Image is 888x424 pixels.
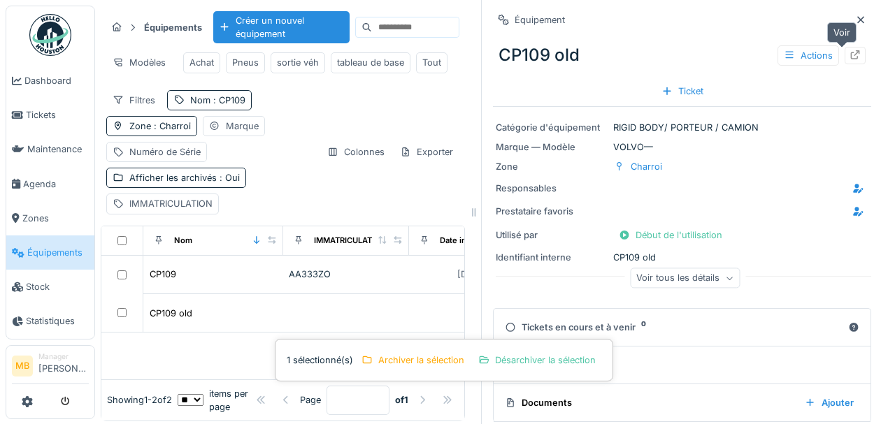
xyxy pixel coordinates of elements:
span: : Charroi [151,121,191,131]
span: Équipements [27,246,89,259]
div: Afficher les archivés [129,171,240,184]
div: RIGID BODY/ PORTEUR / CAMION [496,121,868,134]
div: Identifiant interne [496,251,608,264]
summary: DocumentsAjouter [499,390,865,416]
div: Date immatriculation (1ere) [440,235,542,247]
div: Colonnes [321,142,391,162]
div: Marque [226,119,259,133]
div: Catégorie d'équipement [496,121,608,134]
li: MB [12,356,33,377]
div: CP109 old [150,307,192,320]
div: Ticket [656,82,709,101]
div: CP109 old [496,251,868,264]
div: Tout [422,56,441,69]
div: Actions [778,45,839,66]
div: Structure [522,358,854,372]
div: Équipement [515,13,565,27]
a: Stock [6,270,94,304]
div: Nom [174,235,192,247]
div: Début de l'utilisation [613,226,728,244]
span: Agenda [23,177,89,191]
span: Tickets [26,108,89,122]
summary: Tickets en cours et à venir0 [499,314,865,340]
a: Maintenance [6,132,94,166]
div: Archiver la sélection [356,351,470,370]
div: VOLVO — [496,140,868,154]
div: [DATE] [457,268,487,281]
div: Achat [189,56,214,69]
strong: Équipements [138,21,208,34]
span: Maintenance [27,142,89,156]
a: MB Manager[PERSON_NAME] [12,351,89,385]
a: Tickets [6,98,94,132]
span: Statistiques [26,314,89,328]
div: Numéro de Série [129,145,201,159]
span: Stock [26,280,89,293]
div: Créer un nouvel équipement [213,11,350,43]
div: Filtres [106,90,162,110]
span: : Oui [217,173,240,183]
div: Nom [190,94,245,107]
div: Désarchiver la sélection [473,351,601,370]
div: items per page [178,387,250,414]
div: Showing 1 - 2 of 2 [107,393,172,407]
div: 1 sélectionné(s) [275,339,613,381]
div: Tickets en cours et à venir [505,321,843,334]
div: Ajouter [799,393,859,412]
a: Zones [6,201,94,235]
a: Équipements [6,235,94,270]
div: AA333ZO [289,268,403,281]
img: Badge_color-CXgf-gQk.svg [29,14,71,56]
div: Voir [827,22,857,43]
summary: Structure [499,352,865,378]
div: Manager [38,351,89,362]
div: Zone [496,160,608,173]
div: Zone [129,119,191,133]
div: CP109 old [493,37,871,73]
div: Voir tous les détails [630,268,740,288]
a: Statistiques [6,304,94,338]
div: Utilisé par [496,228,608,242]
div: Responsables [496,182,601,195]
span: : CP109 [210,95,245,105]
div: CP109 [150,268,176,281]
div: Page [300,393,321,407]
div: Modèles [106,52,172,73]
div: Pneus [232,56,259,69]
div: Exporter [394,142,459,162]
li: [PERSON_NAME] [38,351,89,381]
div: Documents [505,396,794,409]
strong: of 1 [395,393,408,407]
div: IMMATRICULATION [314,235,387,247]
div: sortie véh [277,56,319,69]
div: IMMATRICULATION [129,197,213,210]
a: Dashboard [6,64,94,98]
div: Charroi [631,160,662,173]
div: tableau de base [337,56,404,69]
span: Dashboard [24,74,89,87]
div: Marque — Modèle [496,140,608,154]
a: Agenda [6,167,94,201]
div: Prestataire favoris [496,205,601,218]
span: Zones [22,212,89,225]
